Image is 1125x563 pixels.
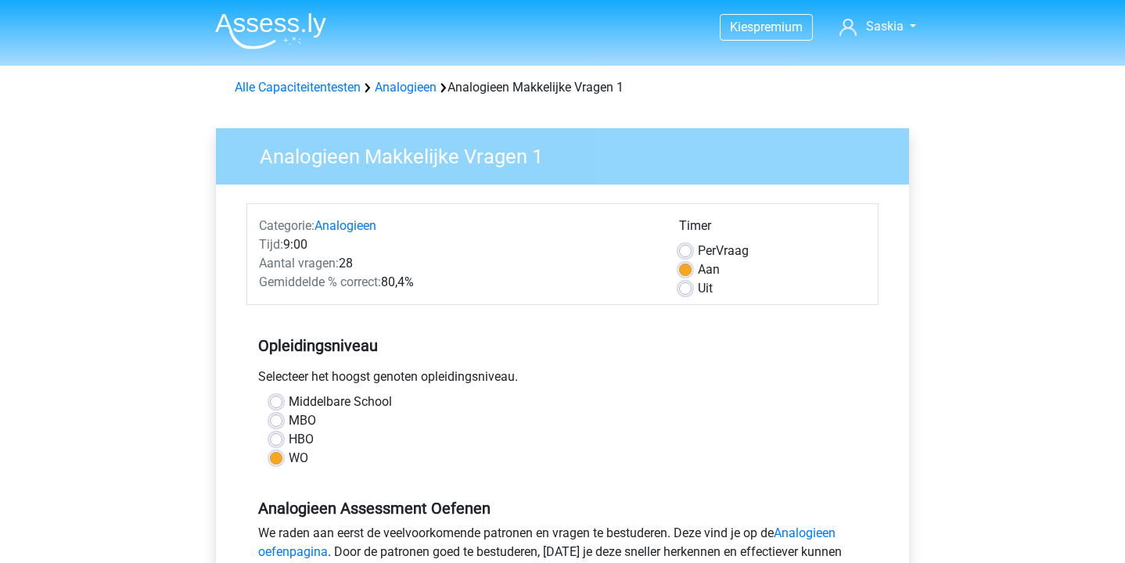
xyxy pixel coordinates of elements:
a: Analogieen [375,80,437,95]
div: 28 [247,254,667,273]
a: Saskia [833,17,922,36]
div: 80,4% [247,273,667,292]
img: Assessly [215,13,326,49]
span: Aantal vragen: [259,256,339,271]
div: Timer [679,217,866,242]
div: 9:00 [247,235,667,254]
a: Analogieen [314,218,376,233]
div: Analogieen Makkelijke Vragen 1 [228,78,897,97]
span: Categorie: [259,218,314,233]
label: Uit [698,279,713,298]
span: premium [753,20,803,34]
label: MBO [289,411,316,430]
span: Kies [730,20,753,34]
a: Kiespremium [721,16,812,38]
h5: Opleidingsniveau [258,330,867,361]
div: Selecteer het hoogst genoten opleidingsniveau. [246,368,879,393]
span: Tijd: [259,237,283,252]
label: Aan [698,260,720,279]
label: Middelbare School [289,393,392,411]
span: Gemiddelde % correct: [259,274,381,289]
h5: Analogieen Assessment Oefenen [258,499,867,518]
a: Alle Capaciteitentesten [235,80,361,95]
h3: Analogieen Makkelijke Vragen 1 [241,138,897,169]
span: Saskia [866,19,904,34]
label: Vraag [698,242,749,260]
span: Per [698,243,716,258]
label: WO [289,449,308,468]
label: HBO [289,430,314,449]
